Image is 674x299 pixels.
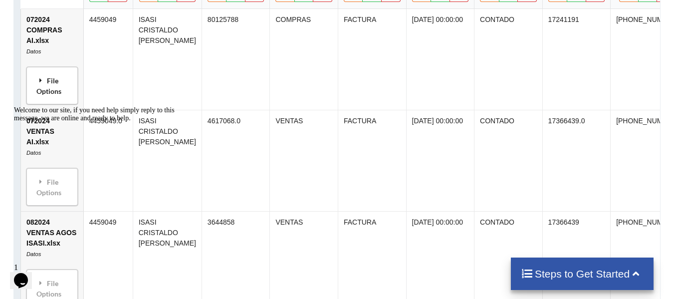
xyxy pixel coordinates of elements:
td: [DATE] 00:00:00 [406,9,474,110]
td: CONTADO [474,9,542,110]
i: Datos [26,48,41,54]
td: 80125788 [202,9,270,110]
i: Datos [26,251,41,257]
td: [DATE] 00:00:00 [406,110,474,211]
span: Welcome to our site, if you need help simply reply to this message, we are online and ready to help. [4,4,165,19]
div: File Options [29,70,75,101]
td: 17366439.0 [542,110,611,211]
td: 4459049 [83,9,133,110]
td: FACTURA [338,9,406,110]
iframe: chat widget [10,259,42,289]
td: FACTURA [338,110,406,211]
td: VENTAS [269,110,338,211]
iframe: chat widget [10,102,190,254]
td: 4617068.0 [202,110,270,211]
td: COMPRAS [269,9,338,110]
div: Welcome to our site, if you need help simply reply to this message, we are online and ready to help. [4,4,184,20]
td: ISASI CRISTALDO [PERSON_NAME] [133,9,202,110]
td: 17241191 [542,9,611,110]
td: 072024 COMPRAS AI.xlsx [21,9,83,110]
td: CONTADO [474,110,542,211]
h4: Steps to Get Started [521,268,644,280]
